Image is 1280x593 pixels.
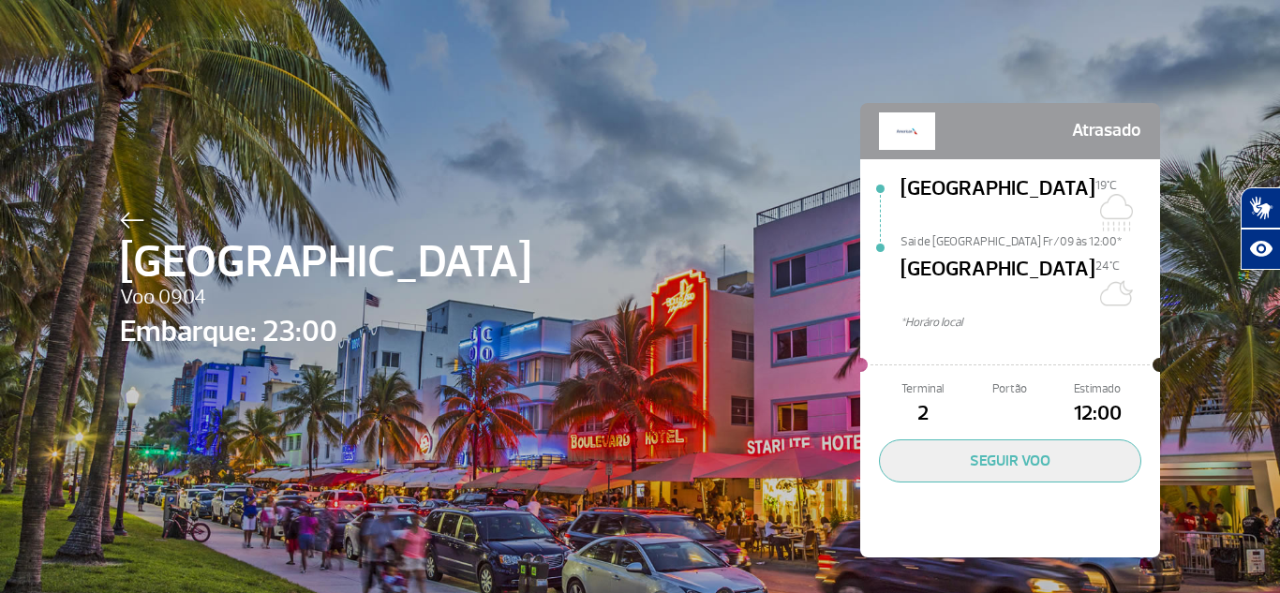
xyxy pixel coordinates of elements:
[900,233,1160,246] span: Sai de [GEOGRAPHIC_DATA] Fr/09 às 12:00*
[1095,194,1133,231] img: Nublado
[1241,187,1280,270] div: Plugin de acessibilidade da Hand Talk.
[1054,398,1141,430] span: 12:00
[879,380,966,398] span: Terminal
[900,314,1160,332] span: *Horáro local
[900,254,1095,314] span: [GEOGRAPHIC_DATA]
[1095,178,1117,193] span: 19°C
[879,439,1141,482] button: SEGUIR VOO
[1054,380,1141,398] span: Estimado
[120,309,531,354] span: Embarque: 23:00
[966,380,1053,398] span: Portão
[1095,274,1133,312] img: Céu limpo
[1095,259,1120,274] span: 24°C
[120,229,531,296] span: [GEOGRAPHIC_DATA]
[1241,187,1280,229] button: Abrir tradutor de língua de sinais.
[879,398,966,430] span: 2
[120,282,531,314] span: Voo 0904
[1241,229,1280,270] button: Abrir recursos assistivos.
[1072,112,1141,150] span: Atrasado
[900,173,1095,233] span: [GEOGRAPHIC_DATA]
